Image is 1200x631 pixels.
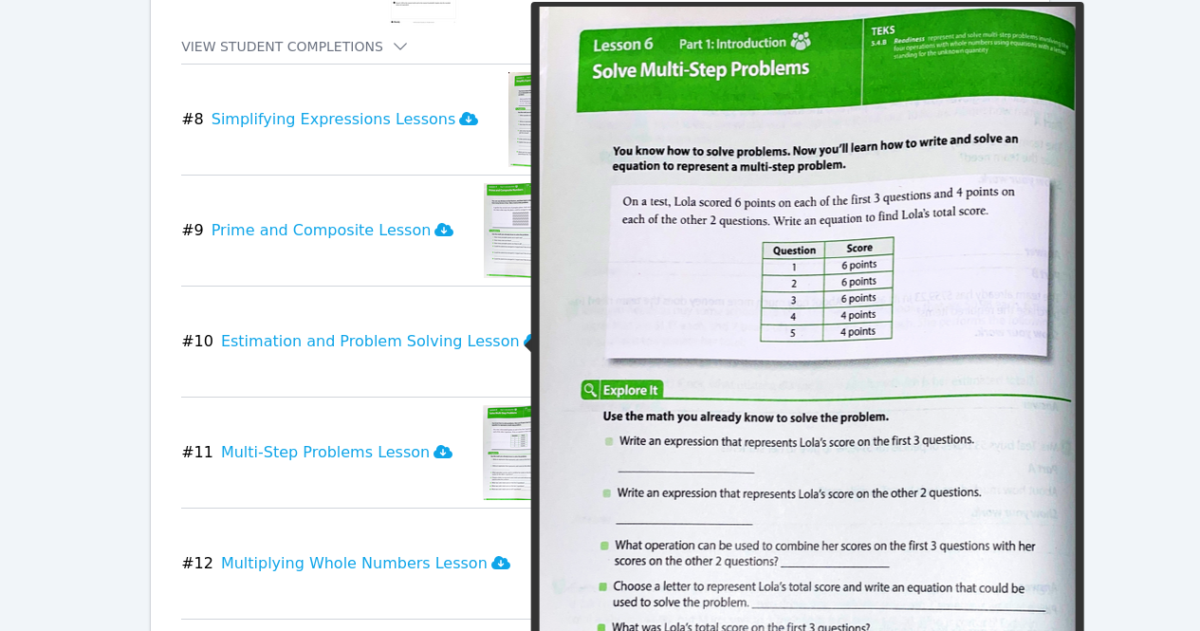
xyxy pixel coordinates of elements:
[181,330,213,353] span: # 10
[181,183,469,278] button: #9Prime and Composite Lesson
[221,441,452,464] h3: Multi-Step Problems Lesson
[483,405,550,500] img: Multi-Step Problems Lesson
[181,37,410,56] button: View Student Completions
[181,516,526,611] button: #12Multiplying Whole Numbers Lesson
[181,72,493,167] button: #8Simplifying Expressions Lessons
[181,294,558,389] button: #10Estimation and Problem Solving Lesson
[221,330,543,353] h3: Estimation and Problem Solving Lesson
[484,183,551,278] img: Prime and Composite Lesson
[181,219,204,242] span: # 9
[181,108,204,131] span: # 8
[181,441,213,464] span: # 11
[181,405,468,500] button: #11Multi-Step Problems Lesson
[212,219,454,242] h3: Prime and Composite Lesson
[221,552,510,575] h3: Multiplying Whole Numbers Lesson
[181,552,213,575] span: # 12
[573,294,640,389] img: Estimation and Problem Solving Lesson
[508,72,576,167] img: Simplifying Expressions Lessons
[212,108,479,131] h3: Simplifying Expressions Lessons
[541,516,608,611] img: Multiplying Whole Numbers Lesson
